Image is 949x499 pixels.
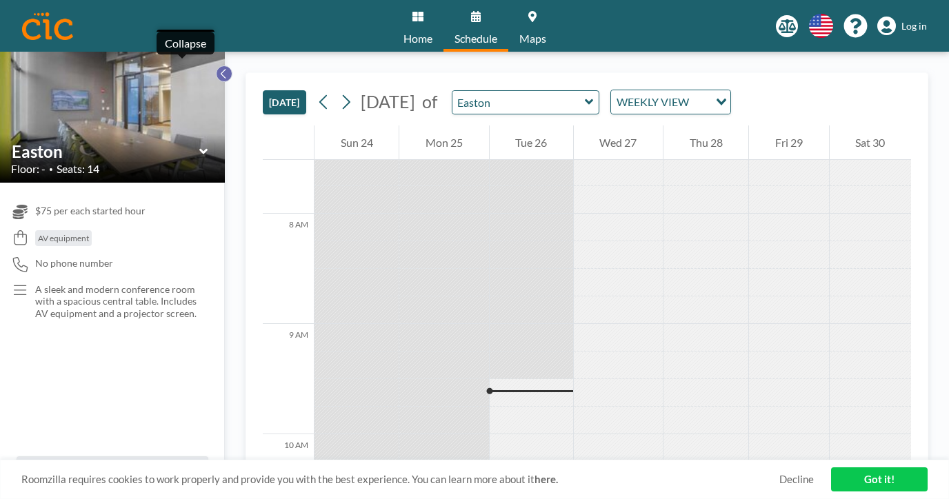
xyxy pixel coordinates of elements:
[519,33,546,44] span: Maps
[452,91,585,114] input: Easton
[779,473,814,486] a: Decline
[21,473,779,486] span: Roomzilla requires cookies to work properly and provide you with the best experience. You can lea...
[263,214,314,324] div: 8 AM
[574,125,663,160] div: Wed 27
[399,125,488,160] div: Mon 25
[663,125,748,160] div: Thu 28
[877,17,927,36] a: Log in
[614,93,692,111] span: WEEKLY VIEW
[11,162,46,176] span: Floor: -
[17,456,208,482] button: All resources
[403,33,432,44] span: Home
[830,125,911,160] div: Sat 30
[263,324,314,434] div: 9 AM
[535,473,558,485] a: here.
[35,283,197,320] p: A sleek and modern conference room with a spacious central table. Includes AV equipment and a pro...
[454,33,497,44] span: Schedule
[314,125,399,160] div: Sun 24
[831,467,928,491] a: Got it!
[263,90,306,114] button: [DATE]
[22,12,73,40] img: organization-logo
[35,257,113,269] span: No phone number
[57,162,99,176] span: Seats: 14
[49,165,53,174] span: •
[611,90,730,114] div: Search for option
[361,91,415,112] span: [DATE]
[693,93,708,111] input: Search for option
[749,125,828,160] div: Fri 29
[422,91,437,112] span: of
[165,37,206,50] div: Collapse
[35,205,146,217] span: $75 per each started hour
[38,233,89,243] span: AV equipment
[12,141,199,161] input: Easton
[901,20,927,32] span: Log in
[490,125,573,160] div: Tue 26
